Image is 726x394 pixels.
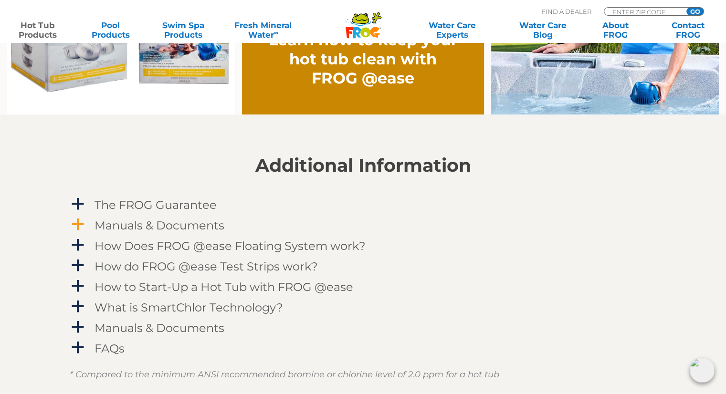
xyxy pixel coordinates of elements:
[71,341,85,355] span: a
[82,21,138,40] a: PoolProducts
[70,299,657,316] a: a What is SmartChlor Technology?
[71,197,85,211] span: a
[70,155,657,176] h2: Additional Information
[70,217,657,234] a: a Manuals & Documents
[611,8,676,16] input: Zip Code Form
[95,219,224,232] h4: Manuals & Documents
[71,259,85,273] span: a
[95,280,353,293] h4: How to Start-Up a Hot Tub with FROG @ease
[71,320,85,334] span: a
[274,29,278,36] sup: ∞
[95,239,366,252] h4: How Does FROG @ease Floating System work?
[95,198,217,211] h4: The FROG Guarantee
[70,319,657,337] a: a Manuals & Documents
[686,8,704,15] input: GO
[71,279,85,293] span: a
[228,21,298,40] a: Fresh MineralWater∞
[71,218,85,232] span: a
[660,21,716,40] a: ContactFROG
[95,260,318,273] h4: How do FROG @ease Test Strips work?
[587,21,643,40] a: AboutFROG
[71,300,85,314] span: a
[95,301,283,314] h4: What is SmartChlor Technology?
[266,31,460,88] h2: Learn how to keep your hot tub clean with FROG @ease
[406,21,498,40] a: Water CareExperts
[690,358,715,383] img: openIcon
[70,278,657,296] a: a How to Start-Up a Hot Tub with FROG @ease
[515,21,571,40] a: Water CareBlog
[70,196,657,214] a: a The FROG Guarantee
[95,321,224,334] h4: Manuals & Documents
[70,369,499,380] em: * Compared to the minimum ANSI recommended bromine or chlorine level of 2.0 ppm for a hot tub
[70,340,657,357] a: a FAQs
[155,21,211,40] a: Swim SpaProducts
[71,238,85,252] span: a
[542,7,591,16] p: Find A Dealer
[95,342,125,355] h4: FAQs
[70,258,657,275] a: a How do FROG @ease Test Strips work?
[70,237,657,255] a: a How Does FROG @ease Floating System work?
[10,21,66,40] a: Hot TubProducts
